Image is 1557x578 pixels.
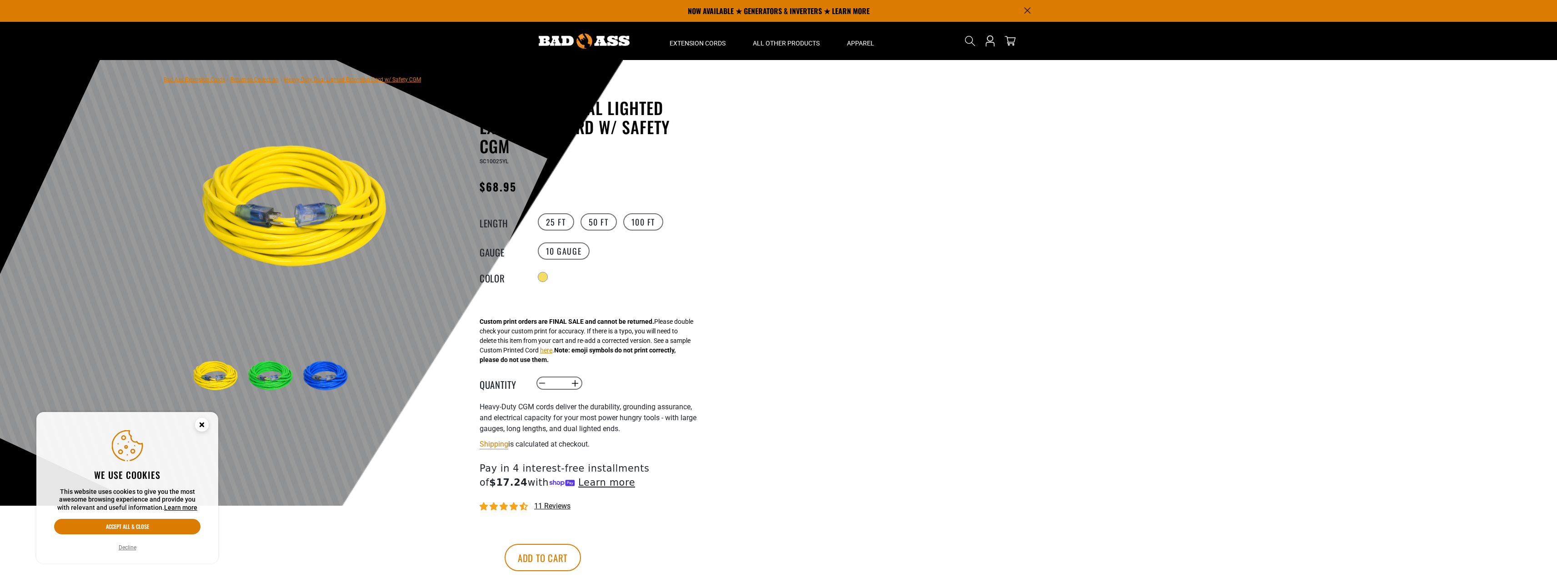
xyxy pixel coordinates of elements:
img: blue [300,350,353,403]
summary: Extension Cords [656,22,739,60]
span: 4.64 stars [480,503,530,511]
span: › [227,76,229,83]
span: All Other Products [753,39,820,47]
h2: We use cookies [54,469,200,481]
img: yellow [190,100,410,319]
aside: Cookie Consent [36,412,218,564]
label: 25 FT [538,213,574,231]
a: Bad Ass Extension Cords [164,76,225,83]
button: Decline [116,543,139,552]
span: Extension Cords [670,39,726,47]
nav: breadcrumbs [164,74,421,85]
a: Learn more [164,504,197,511]
p: This website uses cookies to give you the most awesome browsing experience and provide you with r... [54,488,200,512]
label: 10 Gauge [538,242,590,260]
span: 11 reviews [534,502,571,510]
span: $68.95 [480,178,516,195]
button: Accept all & close [54,519,200,534]
button: here [540,346,552,355]
summary: Apparel [833,22,888,60]
a: Return to Collection [230,76,279,83]
strong: Custom print orders are FINAL SALE and cannot be returned. [480,318,654,325]
summary: Search [963,34,977,48]
label: 50 FT [581,213,617,231]
img: green [245,350,298,403]
label: 100 FT [623,213,664,231]
span: › [280,76,282,83]
legend: Gauge [480,245,525,257]
span: SC10025YL [480,158,508,165]
summary: All Other Products [739,22,833,60]
strong: Note: emoji symbols do not print correctly, please do not use them. [480,347,676,363]
h1: Heavy-Duty Dual Lighted Extension Cord w/ Safety CGM [480,98,702,156]
img: yellow [190,350,243,403]
button: Add to cart [505,544,581,571]
legend: Length [480,216,525,228]
a: Shipping [480,440,508,448]
div: Please double check your custom print for accuracy. If there is a typo, you will need to delete t... [480,317,693,365]
span: Heavy-Duty Dual Lighted Extension Cord w/ Safety CGM [284,76,421,83]
span: Heavy-Duty CGM cords deliver the durability, grounding assurance, and electrical capacity for you... [480,402,696,433]
span: Apparel [847,39,874,47]
img: Bad Ass Extension Cords [539,34,630,49]
label: Quantity [480,377,525,389]
legend: Color [480,271,525,283]
div: is calculated at checkout. [480,438,702,450]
